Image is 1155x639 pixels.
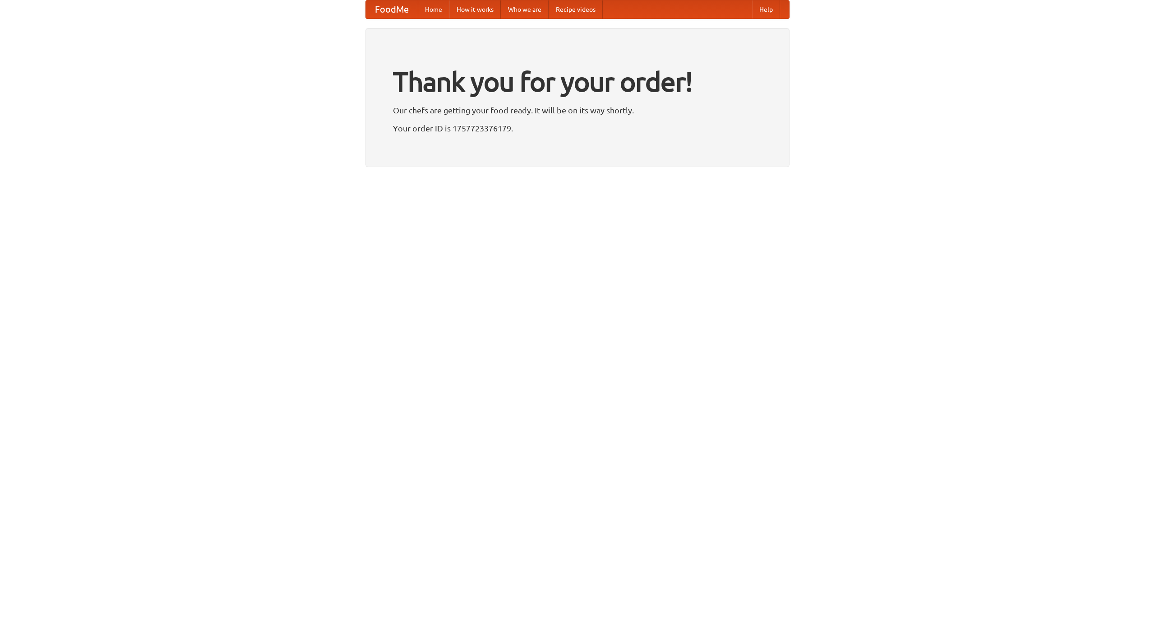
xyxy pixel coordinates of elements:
a: Who we are [501,0,549,19]
a: How it works [449,0,501,19]
h1: Thank you for your order! [393,60,762,103]
a: Recipe videos [549,0,603,19]
a: FoodMe [366,0,418,19]
a: Home [418,0,449,19]
a: Help [752,0,780,19]
p: Your order ID is 1757723376179. [393,121,762,135]
p: Our chefs are getting your food ready. It will be on its way shortly. [393,103,762,117]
